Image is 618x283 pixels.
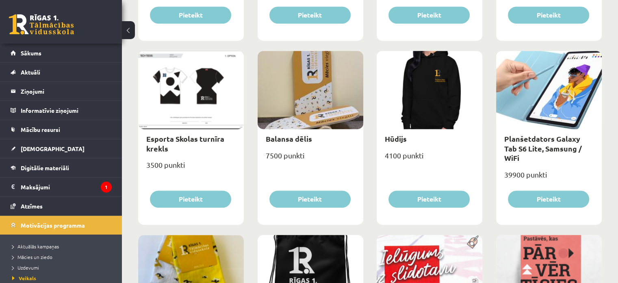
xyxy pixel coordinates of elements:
[101,182,112,193] i: 1
[11,63,112,81] a: Aktuāli
[11,120,112,139] a: Mācību resursi
[21,178,112,196] legend: Maksājumi
[138,158,244,178] div: 3500 punkti
[21,101,112,120] legend: Informatīvie ziņojumi
[11,216,112,235] a: Motivācijas programma
[21,222,85,229] span: Motivācijas programma
[11,178,112,196] a: Maksājumi1
[385,134,407,143] a: Hūdijs
[9,14,74,35] a: Rīgas 1. Tālmācības vidusskola
[21,82,112,101] legend: Ziņojumi
[266,134,312,143] a: Balansa dēlis
[11,101,112,120] a: Informatīvie ziņojumi
[11,139,112,158] a: [DEMOGRAPHIC_DATA]
[21,68,40,76] span: Aktuāli
[21,145,85,152] span: [DEMOGRAPHIC_DATA]
[21,126,60,133] span: Mācību resursi
[12,275,36,281] span: Veikals
[508,7,589,24] button: Pieteikt
[11,44,112,62] a: Sākums
[258,149,363,169] div: 7500 punkti
[12,253,114,261] a: Mācies un ziedo
[377,149,482,169] div: 4100 punkti
[146,134,224,153] a: Esporta Skolas turnīra krekls
[508,191,589,208] button: Pieteikt
[12,274,114,282] a: Veikals
[150,191,231,208] button: Pieteikt
[21,164,69,171] span: Digitālie materiāli
[12,264,114,271] a: Uzdevumi
[388,7,470,24] button: Pieteikt
[150,7,231,24] button: Pieteikt
[269,191,351,208] button: Pieteikt
[21,202,43,210] span: Atzīmes
[12,264,39,271] span: Uzdevumi
[11,197,112,215] a: Atzīmes
[12,243,114,250] a: Aktuālās kampaņas
[388,191,470,208] button: Pieteikt
[11,158,112,177] a: Digitālie materiāli
[269,7,351,24] button: Pieteikt
[464,235,482,249] img: Populāra prece
[21,49,41,57] span: Sākums
[12,254,52,260] span: Mācies un ziedo
[496,168,602,188] div: 39900 punkti
[12,243,59,250] span: Aktuālās kampaņas
[504,134,582,162] a: Planšetdators Galaxy Tab S6 Lite, Samsung / WiFi
[11,82,112,101] a: Ziņojumi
